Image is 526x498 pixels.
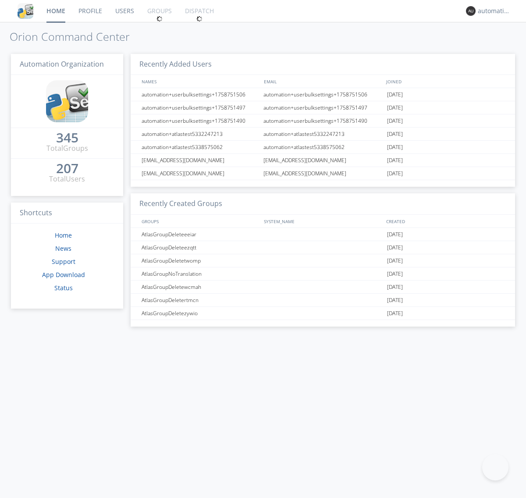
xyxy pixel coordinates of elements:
a: AtlasGroupDeletertmcn[DATE] [131,294,515,307]
a: AtlasGroupNoTranslation[DATE] [131,267,515,281]
a: 207 [56,164,78,174]
div: Total Groups [46,143,88,153]
div: 207 [56,164,78,173]
a: AtlasGroupDeleteezqtt[DATE] [131,241,515,254]
span: [DATE] [387,267,403,281]
span: [DATE] [387,154,403,167]
a: automation+userbulksettings+1758751490automation+userbulksettings+1758751490[DATE] [131,114,515,128]
img: cddb5a64eb264b2086981ab96f4c1ba7 [46,80,88,122]
img: 373638.png [466,6,476,16]
span: [DATE] [387,141,403,154]
a: News [55,244,71,253]
div: Total Users [49,174,85,184]
div: automation+userbulksettings+1758751490 [261,114,385,127]
div: AtlasGroupDeleteeeiar [139,228,261,241]
span: [DATE] [387,281,403,294]
span: [DATE] [387,294,403,307]
h3: Recently Added Users [131,54,515,75]
div: automation+userbulksettings+1758751490 [139,114,261,127]
span: [DATE] [387,241,403,254]
div: automation+userbulksettings+1758751506 [139,88,261,101]
a: AtlasGroupDeletezywio[DATE] [131,307,515,320]
a: Status [54,284,73,292]
div: [EMAIL_ADDRESS][DOMAIN_NAME] [139,167,261,180]
div: automation+atlastest5332247213 [139,128,261,140]
div: JOINED [384,75,507,88]
div: automation+atlastest5338575062 [139,141,261,153]
div: automation+atlastest5332247213 [261,128,385,140]
div: automation+userbulksettings+1758751497 [139,101,261,114]
a: 345 [56,133,78,143]
div: [EMAIL_ADDRESS][DOMAIN_NAME] [261,154,385,167]
div: AtlasGroupDeletewcmah [139,281,261,293]
span: Automation Organization [20,59,104,69]
a: App Download [42,270,85,279]
span: [DATE] [387,254,403,267]
a: AtlasGroupDeletetwomp[DATE] [131,254,515,267]
img: spin.svg [156,16,163,22]
a: automation+atlastest5338575062automation+atlastest5338575062[DATE] [131,141,515,154]
iframe: Toggle Customer Support [482,454,508,480]
span: [DATE] [387,307,403,320]
a: AtlasGroupDeleteeeiar[DATE] [131,228,515,241]
a: [EMAIL_ADDRESS][DOMAIN_NAME][EMAIL_ADDRESS][DOMAIN_NAME][DATE] [131,167,515,180]
div: [EMAIL_ADDRESS][DOMAIN_NAME] [261,167,385,180]
a: AtlasGroupDeletewcmah[DATE] [131,281,515,294]
div: EMAIL [262,75,384,88]
div: NAMES [139,75,259,88]
a: automation+userbulksettings+1758751506automation+userbulksettings+1758751506[DATE] [131,88,515,101]
h3: Shortcuts [11,203,123,224]
a: automation+userbulksettings+1758751497automation+userbulksettings+1758751497[DATE] [131,101,515,114]
span: [DATE] [387,228,403,241]
div: AtlasGroupDeletetwomp [139,254,261,267]
div: [EMAIL_ADDRESS][DOMAIN_NAME] [139,154,261,167]
div: AtlasGroupNoTranslation [139,267,261,280]
img: spin.svg [196,16,203,22]
a: Support [52,257,75,266]
img: cddb5a64eb264b2086981ab96f4c1ba7 [18,3,33,19]
div: AtlasGroupDeletezywio [139,307,261,320]
div: automation+userbulksettings+1758751497 [261,101,385,114]
span: [DATE] [387,128,403,141]
span: [DATE] [387,114,403,128]
div: automation+atlastest5338575062 [261,141,385,153]
a: Home [55,231,72,239]
div: SYSTEM_NAME [262,215,384,228]
div: AtlasGroupDeletertmcn [139,294,261,306]
a: automation+atlastest5332247213automation+atlastest5332247213[DATE] [131,128,515,141]
h3: Recently Created Groups [131,193,515,215]
span: [DATE] [387,88,403,101]
div: CREATED [384,215,507,228]
a: [EMAIL_ADDRESS][DOMAIN_NAME][EMAIL_ADDRESS][DOMAIN_NAME][DATE] [131,154,515,167]
div: 345 [56,133,78,142]
div: AtlasGroupDeleteezqtt [139,241,261,254]
span: [DATE] [387,167,403,180]
div: automation+userbulksettings+1758751506 [261,88,385,101]
span: [DATE] [387,101,403,114]
div: automation+atlas0004 [478,7,511,15]
div: GROUPS [139,215,259,228]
